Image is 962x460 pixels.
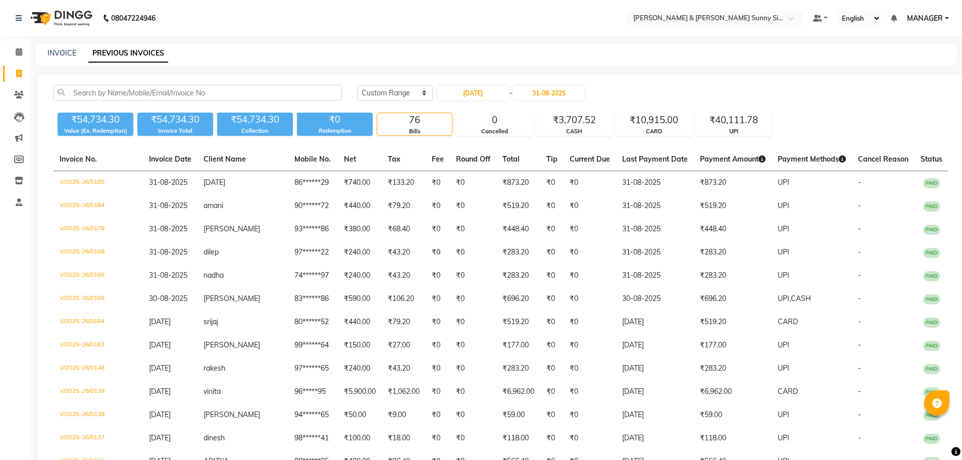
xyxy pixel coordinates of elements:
[496,357,540,380] td: ₹283.20
[564,171,616,195] td: ₹0
[540,357,564,380] td: ₹0
[694,171,772,195] td: ₹873.20
[858,271,861,280] span: -
[149,178,187,187] span: 31-08-2025
[540,194,564,218] td: ₹0
[546,155,558,164] span: Tip
[496,403,540,427] td: ₹59.00
[58,127,133,135] div: Value (Ex. Redemption)
[540,171,564,195] td: ₹0
[514,86,584,100] input: End Date
[338,380,382,403] td: ₹5,900.00
[54,218,143,241] td: V/2025-26/0178
[149,271,187,280] span: 31-08-2025
[694,403,772,427] td: ₹59.00
[694,427,772,450] td: ₹118.00
[778,247,789,257] span: UPI
[338,218,382,241] td: ₹380.00
[297,113,373,127] div: ₹0
[426,194,450,218] td: ₹0
[537,127,612,136] div: CASH
[54,357,143,380] td: V/2025-26/0148
[54,427,143,450] td: V/2025-26/0137
[540,287,564,311] td: ₹0
[426,334,450,357] td: ₹0
[778,271,789,280] span: UPI
[564,380,616,403] td: ₹0
[217,127,293,135] div: Collection
[778,178,789,187] span: UPI
[778,364,789,373] span: UPI
[382,380,426,403] td: ₹1,062.00
[382,403,426,427] td: ₹9.00
[338,241,382,264] td: ₹240.00
[382,241,426,264] td: ₹43.20
[537,113,612,127] div: ₹3,707.52
[54,403,143,427] td: V/2025-26/0138
[540,380,564,403] td: ₹0
[510,88,513,98] span: -
[426,218,450,241] td: ₹0
[858,340,861,349] span: -
[149,364,171,373] span: [DATE]
[778,294,791,303] span: UPI,
[54,85,342,100] input: Search by Name/Mobile/Email/Invoice No
[450,287,496,311] td: ₹0
[778,201,789,210] span: UPI
[432,155,444,164] span: Fee
[149,201,187,210] span: 31-08-2025
[450,264,496,287] td: ₹0
[382,218,426,241] td: ₹68.40
[54,171,143,195] td: V/2025-26/0185
[338,194,382,218] td: ₹440.00
[858,178,861,187] span: -
[858,433,861,442] span: -
[617,127,691,136] div: CARD
[426,403,450,427] td: ₹0
[694,264,772,287] td: ₹283.20
[204,201,223,210] span: amani
[923,387,940,397] span: PAID
[382,264,426,287] td: ₹43.20
[858,364,861,373] span: -
[344,155,356,164] span: Net
[616,427,694,450] td: [DATE]
[149,155,191,164] span: Invoice Date
[923,341,940,351] span: PAID
[149,294,187,303] span: 30-08-2025
[622,155,688,164] span: Last Payment Date
[60,155,97,164] span: Invoice No.
[54,380,143,403] td: V/2025-26/0139
[694,218,772,241] td: ₹448.40
[616,334,694,357] td: [DATE]
[617,113,691,127] div: ₹10,915.00
[694,241,772,264] td: ₹283.20
[388,155,400,164] span: Tax
[382,171,426,195] td: ₹133.20
[540,264,564,287] td: ₹0
[149,340,171,349] span: [DATE]
[338,403,382,427] td: ₹50.00
[58,113,133,127] div: ₹54,734.30
[907,13,943,24] span: MANAGER
[204,317,218,326] span: srijaj
[382,427,426,450] td: ₹18.00
[564,194,616,218] td: ₹0
[149,317,171,326] span: [DATE]
[450,427,496,450] td: ₹0
[338,427,382,450] td: ₹100.00
[297,127,373,135] div: Redemption
[502,155,520,164] span: Total
[47,48,76,58] a: INVOICE
[496,194,540,218] td: ₹519.20
[496,287,540,311] td: ₹696.20
[778,340,789,349] span: UPI
[923,178,940,188] span: PAID
[778,433,789,442] span: UPI
[540,427,564,450] td: ₹0
[616,194,694,218] td: 31-08-2025
[338,287,382,311] td: ₹590.00
[204,340,260,349] span: [PERSON_NAME]
[137,113,213,127] div: ₹54,734.30
[616,403,694,427] td: [DATE]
